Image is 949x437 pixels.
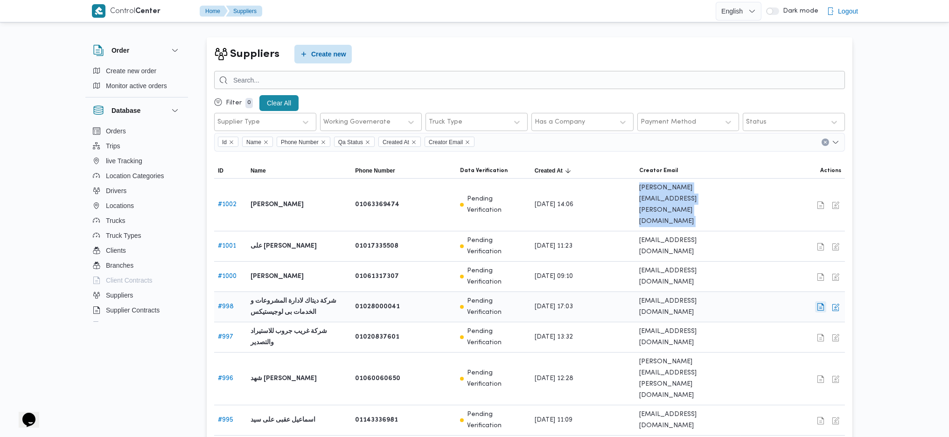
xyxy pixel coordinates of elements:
[89,243,184,258] button: Clients
[535,167,563,174] span: Created At; Sorted in descending order
[355,199,399,210] b: 01063369474
[106,305,160,316] span: Supplier Contracts
[468,194,527,216] p: Pending Verification
[639,409,736,431] span: [EMAIL_ADDRESS][DOMAIN_NAME]
[251,415,315,426] b: اسماعيل عقبى على سيد
[355,415,398,426] b: 01143336981
[92,4,105,18] img: X8yXhbKr1z7QwAAAABJRU5ErkJggg==
[263,139,269,145] button: Remove Name from selection in this group
[355,373,400,384] b: 01060060650
[565,167,572,174] svg: Sorted in descending order
[226,6,262,17] button: Suppliers
[822,139,829,146] button: Clear input
[251,326,348,348] b: شركة غريب جروب للاستيراد والتصدير
[93,45,181,56] button: Order
[334,137,375,147] span: Qa Status
[89,183,184,198] button: Drivers
[89,258,184,273] button: Branches
[214,163,247,178] button: ID
[112,45,129,56] h3: Order
[259,95,299,111] button: Clear All
[218,417,233,423] a: #995
[429,118,462,126] div: Truck Type
[468,409,527,431] p: Pending Verification
[200,6,228,17] button: Home
[218,137,238,147] span: Id
[251,199,304,210] b: [PERSON_NAME]
[411,139,417,145] button: Remove Created At from selection in this group
[106,185,126,196] span: Drivers
[218,375,233,382] a: #996
[251,167,266,174] span: Name
[535,373,573,384] span: [DATE] 12:28
[531,163,635,178] button: Created AtSorted in descending order
[89,213,184,228] button: Trucks
[85,63,188,97] div: Order
[535,241,572,252] span: [DATE] 11:23
[639,167,678,174] span: Creator Email
[277,137,330,147] span: Phone Number
[465,139,470,145] button: Remove Creator Email from selection in this group
[355,271,399,282] b: 01061317307
[251,271,304,282] b: [PERSON_NAME]
[106,140,120,152] span: Trips
[218,334,233,340] a: #997
[355,167,395,174] span: Phone Number
[468,235,527,257] p: Pending Verification
[251,373,317,384] b: شهد [PERSON_NAME]
[218,201,237,208] a: #1002
[218,273,237,279] a: #1000
[89,273,184,288] button: Client Contracts
[838,6,858,17] span: Logout
[85,124,188,326] div: Database
[106,319,129,331] span: Devices
[535,271,573,282] span: [DATE] 09:10
[468,265,527,288] p: Pending Verification
[321,139,326,145] button: Remove Phone Number from selection in this group
[311,49,346,60] span: Create new
[230,46,279,62] h2: Suppliers
[218,304,234,310] a: #998
[89,228,184,243] button: Truck Types
[218,167,223,174] span: ID
[820,167,841,174] span: Actions
[226,99,242,107] p: Filter
[242,137,273,147] span: Name
[106,245,126,256] span: Clients
[535,332,573,343] span: [DATE] 13:32
[639,182,736,227] span: [PERSON_NAME][EMAIL_ADDRESS][PERSON_NAME][DOMAIN_NAME]
[351,163,456,178] button: Phone Number
[106,230,141,241] span: Truck Types
[135,8,160,15] b: Center
[746,118,767,126] div: Status
[106,170,164,181] span: Location Categories
[365,139,370,145] button: Remove Qa Status from selection in this group
[106,80,167,91] span: Monitor active orders
[535,415,572,426] span: [DATE] 11:09
[89,288,184,303] button: Suppliers
[89,168,184,183] button: Location Categories
[246,137,261,147] span: Name
[355,301,400,312] b: 01028000041
[89,78,184,93] button: Monitor active orders
[251,241,317,252] b: على [PERSON_NAME]
[639,296,736,318] span: [EMAIL_ADDRESS][DOMAIN_NAME]
[425,137,474,147] span: Creator Email
[106,155,142,166] span: live Tracking
[468,296,527,318] p: Pending Verification
[106,290,133,301] span: Suppliers
[460,167,508,174] span: Data Verification
[639,326,736,348] span: [EMAIL_ADDRESS][DOMAIN_NAME]
[245,98,253,108] p: 0
[639,356,736,401] span: [PERSON_NAME][EMAIL_ADDRESS][PERSON_NAME][DOMAIN_NAME]
[89,124,184,139] button: Orders
[89,198,184,213] button: Locations
[294,45,352,63] button: Create new
[639,265,736,288] span: [EMAIL_ADDRESS][DOMAIN_NAME]
[355,241,398,252] b: 01017335508
[378,137,421,147] span: Created At
[89,139,184,153] button: Trips
[251,296,348,318] b: شركة ديتاك لادارة المشروعات و الخدمات بى لوجيستيكس
[106,260,133,271] span: Branches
